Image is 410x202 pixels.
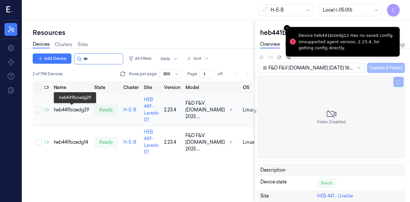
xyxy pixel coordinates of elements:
[260,28,405,37] div: heb441bizedg12
[260,167,317,174] div: Description
[387,4,400,17] button: L
[161,81,183,94] th: Version
[144,129,159,155] a: HEB 449 - Laredo 07
[233,69,252,78] nav: pagination
[92,81,121,94] th: State
[94,105,118,115] div: ready
[35,107,42,113] button: Select row
[35,84,42,91] button: Select all
[185,132,227,152] span: F&D F&V [DOMAIN_NAME] 2025 ...
[317,179,336,188] div: Ready
[35,139,42,145] button: Select row
[33,71,63,77] span: 2 of 798 Devices
[260,41,280,48] a: Overview
[123,139,136,145] a: H-E-B
[243,139,254,146] p: linux
[33,41,50,48] a: Devices
[123,107,136,113] a: H-E-B
[285,41,311,48] a: Diagnostics
[54,139,89,146] div: heb449bizedg14
[187,71,197,77] span: Page
[33,53,71,64] button: Add Device
[260,193,317,199] div: Site
[317,119,346,125] span: Video Disabled
[183,81,240,94] th: Model
[51,81,92,94] th: Name
[185,100,227,120] span: F&D F&V [DOMAIN_NAME] 2025 ...
[94,137,118,147] div: ready
[54,107,89,113] div: heb449bizedg29
[126,53,154,64] button: All Filters
[284,25,290,31] button: Close toast
[164,107,180,113] div: 2.23.4
[55,41,72,48] a: Clusters
[164,139,180,146] div: 2.23.4
[78,41,88,48] a: Sites
[121,81,141,94] th: Cluster
[243,107,254,113] p: linux
[217,71,228,77] span: of 1
[129,71,157,77] p: Rows per page
[141,81,161,94] th: Site
[299,32,394,51] div: Device heb441bizedg12 Has no saved config. Unsupported agent version, 2.23.4, for getting config ...
[144,97,159,123] a: HEB 449 - Laredo 07
[33,28,255,37] div: Resources
[317,193,353,199] a: HEB 441 - Uvalde
[240,81,257,94] th: OS
[260,179,317,188] div: Device state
